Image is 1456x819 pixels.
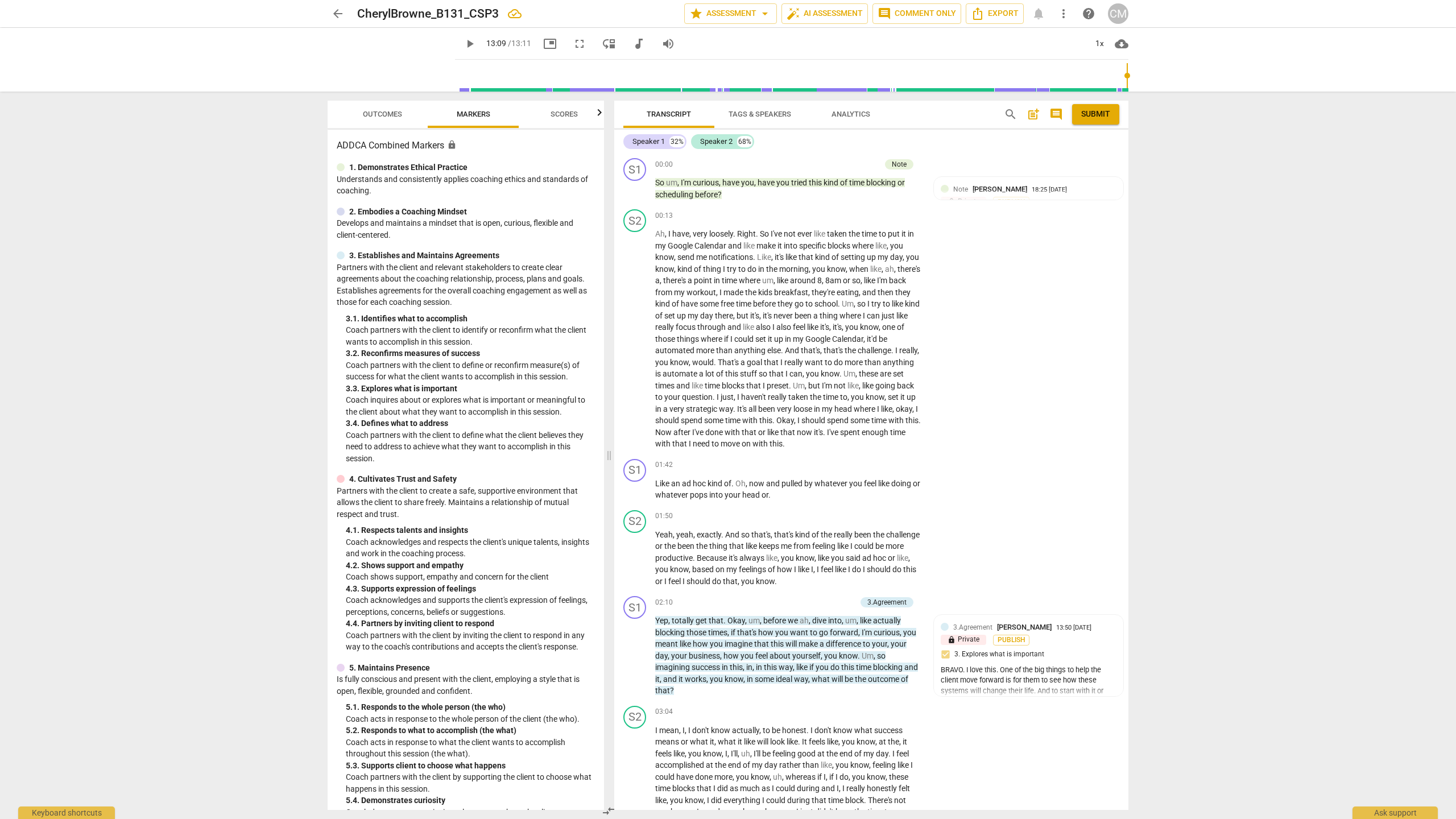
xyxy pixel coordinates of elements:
span: star [689,7,703,20]
span: the [766,264,779,274]
span: else [767,346,781,355]
span: there's [663,276,688,285]
span: move_down [602,37,616,51]
span: blocking [866,178,897,187]
span: picture_in_picture [543,37,557,51]
span: back [889,276,906,285]
span: kids [758,288,774,297]
span: post_add [1027,107,1040,121]
h3: ADDCA Combined Markers [337,139,595,152]
span: have [672,229,689,238]
span: know [827,264,846,274]
button: Assessment [684,3,777,24]
button: CM [1108,3,1128,24]
div: 18:25 [DATE] [1032,187,1067,194]
span: I'm [877,276,889,285]
span: , [771,253,775,262]
span: , [894,264,897,274]
span: make [756,241,777,250]
span: ? [718,190,722,199]
span: you [890,241,903,250]
span: kind [905,299,920,308]
span: And [785,346,801,355]
span: eating [837,288,859,297]
span: Calendar [832,334,863,344]
p: 3. Establishes and Maintains Agreements [349,250,499,262]
span: 8am [825,276,843,285]
span: where [839,311,863,320]
span: not [784,229,797,238]
span: Assessment is enabled for this document. The competency model is locked and follows the assessmen... [447,140,457,150]
span: it's [775,253,785,262]
span: Filler word [743,322,756,332]
span: also [776,322,793,332]
h2: CherylBrowne_B131_CSP3 [357,7,499,21]
span: Filler word [666,178,677,187]
span: also [756,322,772,332]
span: free [721,299,736,308]
span: the [849,229,862,238]
p: Partners with the client and relevant stakeholders to create clear agreements about the coaching ... [337,262,595,308]
span: Filler word [814,229,827,238]
span: be [879,334,887,344]
span: have [722,178,741,187]
p: Develops and maintains a mindset that is open, curious, flexible and client-centered. [337,217,595,241]
span: , [903,253,906,262]
span: made [723,288,745,297]
button: Fullscreen [569,34,590,54]
div: All changes saved [508,7,522,20]
span: fullscreen [573,37,586,51]
span: of [832,253,841,262]
span: , [861,276,864,285]
span: of [897,322,904,332]
span: , [716,288,719,297]
span: I'm [681,178,693,187]
button: Search [1002,105,1020,123]
span: those [655,334,677,344]
span: . [733,229,737,238]
span: Filler word [757,253,771,262]
span: have [758,178,776,187]
span: I [772,322,776,332]
span: , [754,178,758,187]
span: Publish [1003,635,1020,645]
span: when [849,264,870,274]
span: . [753,253,757,262]
span: time [862,229,879,238]
span: like [785,253,799,262]
span: 00:00 [655,160,673,169]
span: the [745,288,758,297]
span: to [879,229,888,238]
span: it [768,334,774,344]
span: have [681,299,700,308]
span: send [677,253,696,262]
span: specific [799,241,828,250]
span: of [840,178,849,187]
button: Publish [993,635,1029,646]
span: before [695,190,718,199]
span: Transcript [647,110,691,118]
div: Speaker 1 [632,136,665,147]
span: Export [971,7,1019,20]
span: , [809,264,812,274]
span: Comment only [878,7,956,20]
span: of [694,264,703,274]
span: anything [734,346,767,355]
span: ever [797,229,814,238]
span: they're [812,288,837,297]
span: Caroline Maguire [973,185,1027,193]
span: but [737,311,750,320]
span: Google [668,241,694,250]
button: Picture in picture [540,34,560,54]
span: time [849,178,866,187]
span: I [719,288,723,297]
span: kind [655,299,672,308]
span: taken [827,229,849,238]
span: help [1082,7,1095,20]
span: around [790,276,817,285]
span: setting [841,253,867,262]
div: Ask support [1352,806,1438,819]
span: , [842,322,845,332]
span: AI Assessment [787,7,863,20]
span: then [878,288,895,297]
